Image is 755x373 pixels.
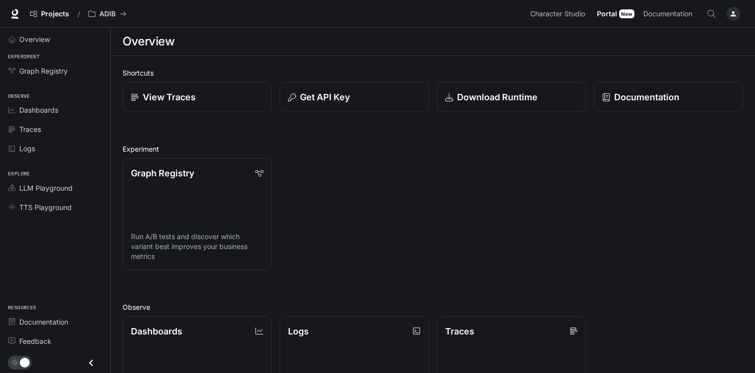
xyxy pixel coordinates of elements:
a: Traces [4,121,106,138]
span: TTS Playground [19,202,72,212]
p: Download Runtime [457,90,538,104]
button: Close drawer [80,353,102,373]
p: Run A/B tests and discover which variant best improves your business metrics [131,232,263,261]
a: Documentation [594,82,743,112]
span: Projects [41,10,69,18]
span: Dark mode toggle [20,357,30,368]
p: Get API Key [300,90,350,104]
span: Portal [597,8,617,20]
a: Go to projects [26,4,74,24]
a: Graph RegistryRun A/B tests and discover which variant best improves your business metrics [123,158,272,270]
div: / [74,9,84,19]
button: Open Command Menu [702,4,721,24]
span: Character Studio [530,8,585,20]
h2: Observe [123,302,743,312]
a: Dashboards [4,101,106,119]
span: Logs [19,143,35,154]
p: Documentation [614,90,679,104]
a: Download Runtime [437,82,586,112]
button: All workspaces [84,4,131,24]
span: Overview [19,34,50,44]
a: Documentation [639,4,700,24]
p: View Traces [143,90,196,104]
a: LLM Playground [4,179,106,197]
span: Feedback [19,336,51,346]
span: LLM Playground [19,183,73,193]
span: Traces [19,124,41,134]
h2: Experiment [123,144,743,154]
p: Logs [288,325,309,338]
h1: Overview [123,32,174,51]
a: PortalNew [593,4,638,24]
h2: Shortcuts [123,68,743,78]
span: Documentation [19,317,68,327]
p: ADIB [99,10,116,18]
a: Logs [4,140,106,157]
div: New [619,9,634,18]
a: Feedback [4,332,106,350]
button: Get API Key [280,82,429,112]
p: Graph Registry [131,166,194,180]
a: Documentation [4,313,106,331]
a: Character Studio [526,4,592,24]
p: Dashboards [131,325,182,338]
span: Graph Registry [19,66,68,76]
a: Overview [4,31,106,48]
a: Graph Registry [4,62,106,80]
span: Documentation [643,8,692,20]
a: TTS Playground [4,199,106,216]
span: Dashboards [19,105,58,115]
p: Traces [445,325,474,338]
a: View Traces [123,82,272,112]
